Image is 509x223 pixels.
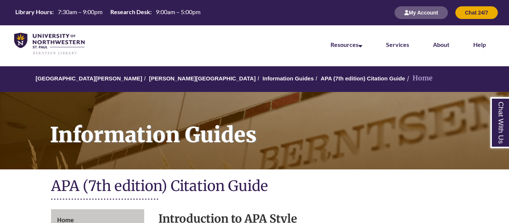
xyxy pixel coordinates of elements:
th: Research Desk: [107,8,153,16]
h1: Information Guides [42,92,509,160]
a: Information Guides [263,75,314,82]
a: My Account [395,9,448,16]
button: Chat 24/7 [455,6,498,19]
a: APA (7th edition) Citation Guide [320,75,405,82]
table: Hours Today [12,8,203,17]
a: Help [473,41,486,48]
span: 7:30am – 9:00pm [58,8,102,15]
a: Hours Today [12,8,203,18]
th: Library Hours: [12,8,55,16]
a: Services [386,41,409,48]
button: My Account [395,6,448,19]
img: UNWSP Library Logo [14,33,85,55]
a: Resources [331,41,362,48]
a: [GEOGRAPHIC_DATA][PERSON_NAME] [36,75,142,82]
h1: APA (7th edition) Citation Guide [51,177,458,197]
li: Home [405,73,433,84]
span: 9:00am – 5:00pm [156,8,200,15]
a: [PERSON_NAME][GEOGRAPHIC_DATA] [149,75,256,82]
a: About [433,41,449,48]
a: Chat 24/7 [455,9,498,16]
